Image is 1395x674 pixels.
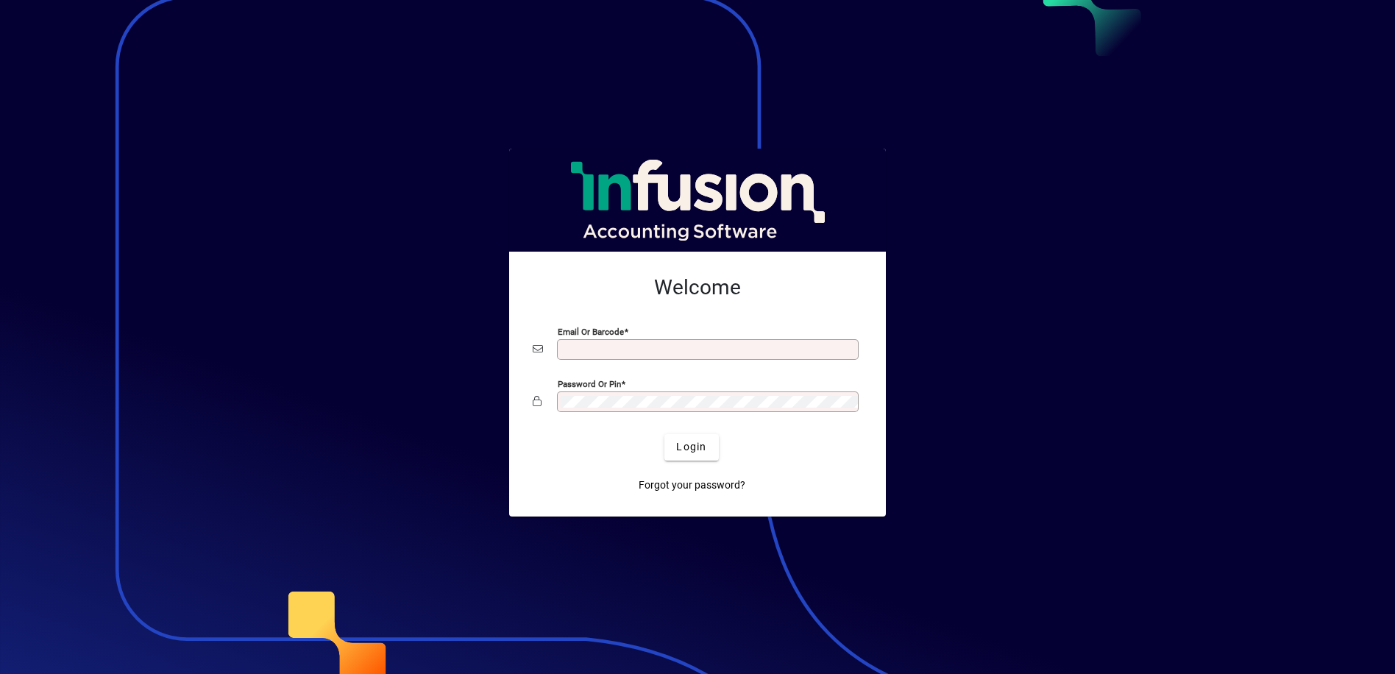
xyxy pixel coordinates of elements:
[639,478,745,493] span: Forgot your password?
[633,472,751,499] a: Forgot your password?
[533,275,862,300] h2: Welcome
[558,378,621,389] mat-label: Password or Pin
[558,326,624,336] mat-label: Email or Barcode
[664,434,718,461] button: Login
[676,439,706,455] span: Login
